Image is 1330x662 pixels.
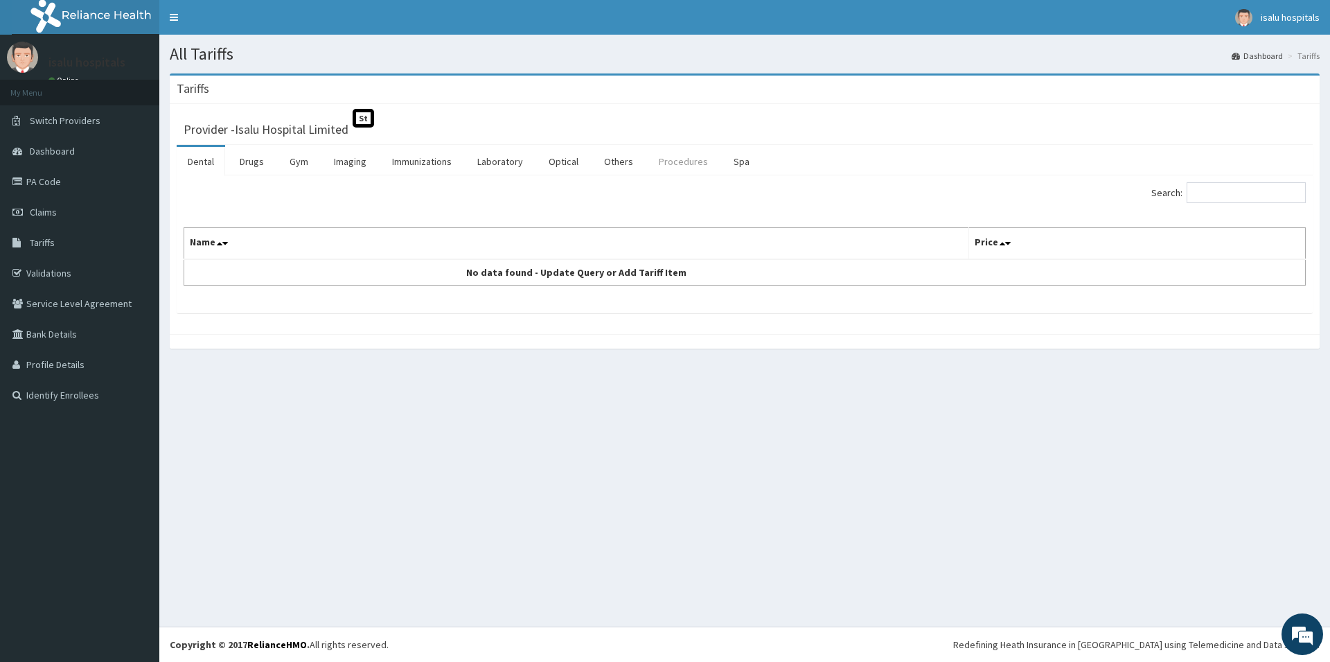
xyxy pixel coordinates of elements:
td: No data found - Update Query or Add Tariff Item [184,259,969,286]
span: Tariffs [30,236,55,249]
a: Others [593,147,644,176]
li: Tariffs [1284,50,1320,62]
footer: All rights reserved. [159,627,1330,662]
p: isalu hospitals [48,56,125,69]
span: isalu hospitals [1261,11,1320,24]
div: Redefining Heath Insurance in [GEOGRAPHIC_DATA] using Telemedicine and Data Science! [953,638,1320,652]
h1: All Tariffs [170,45,1320,63]
th: Price [969,228,1306,260]
span: Claims [30,206,57,218]
label: Search: [1151,182,1306,203]
a: Dashboard [1232,50,1283,62]
a: Drugs [229,147,275,176]
h3: Tariffs [177,82,209,95]
a: Immunizations [381,147,463,176]
strong: Copyright © 2017 . [170,638,310,651]
img: User Image [7,42,38,73]
a: Laboratory [466,147,534,176]
span: Dashboard [30,145,75,157]
a: Spa [722,147,761,176]
span: Switch Providers [30,114,100,127]
a: Gym [278,147,319,176]
img: User Image [1235,9,1252,26]
input: Search: [1187,182,1306,203]
a: Imaging [323,147,378,176]
a: Procedures [648,147,719,176]
span: St [353,109,374,128]
th: Name [184,228,969,260]
a: Dental [177,147,225,176]
h3: Provider - Isalu Hospital Limited [184,123,348,136]
a: Optical [538,147,589,176]
a: Online [48,76,82,85]
a: RelianceHMO [247,638,307,651]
